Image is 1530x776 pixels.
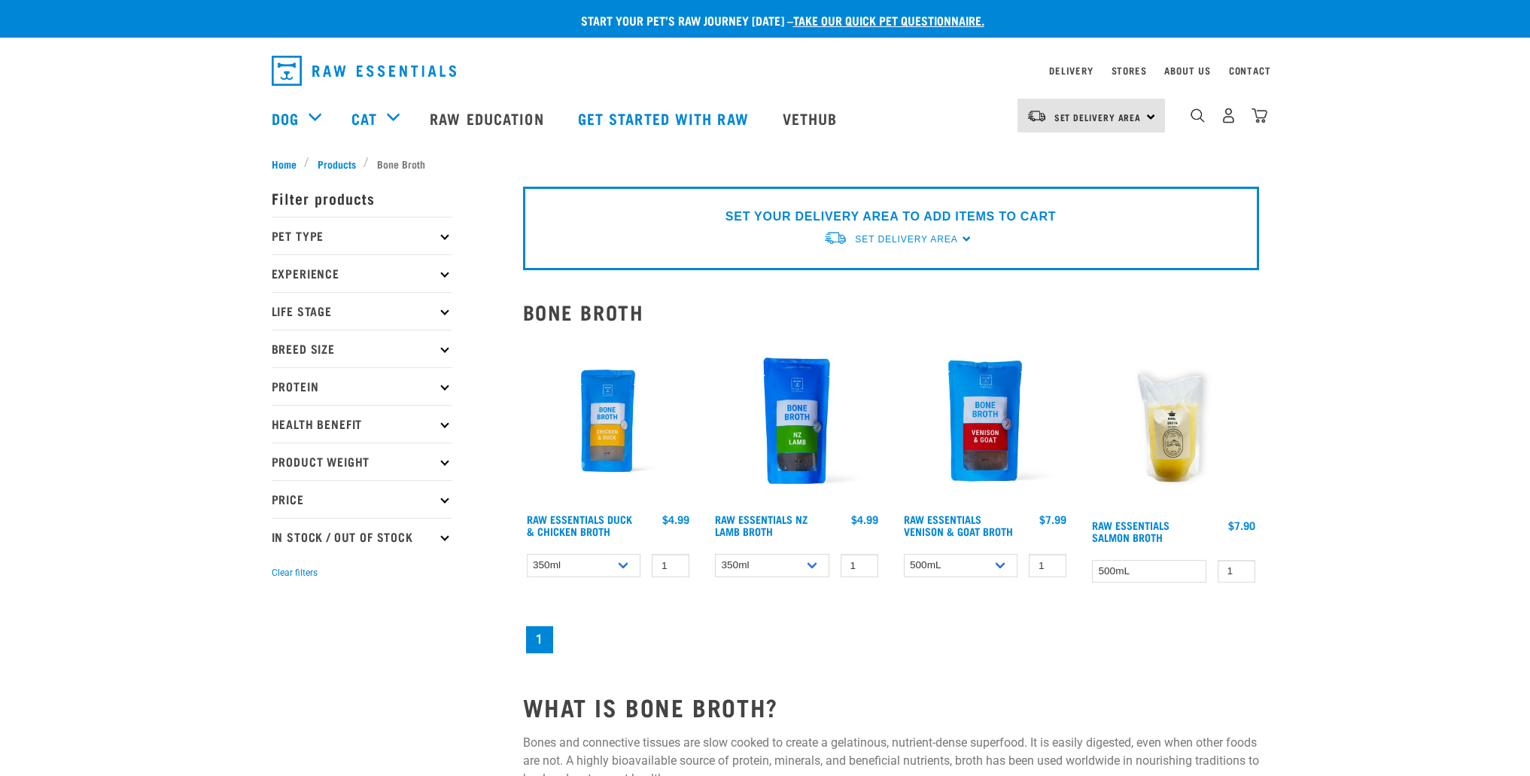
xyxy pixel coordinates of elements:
img: Salmon Broth [1088,336,1259,512]
p: Experience [272,254,452,292]
p: SET YOUR DELIVERY AREA TO ADD ITEMS TO CART [725,208,1056,226]
p: In Stock / Out Of Stock [272,518,452,555]
p: Life Stage [272,292,452,330]
img: van-moving.png [823,230,847,246]
div: $4.99 [662,513,689,525]
img: Raw Essentials Venison Goat Novel Protein Hypoallergenic Bone Broth Cats & Dogs [900,336,1071,507]
p: Pet Type [272,217,452,254]
p: Product Weight [272,443,452,480]
a: Delivery [1049,68,1093,73]
a: Dog [272,107,299,129]
a: Raw Education [415,88,562,148]
a: Home [272,156,305,172]
img: van-moving.png [1027,109,1047,123]
a: Cat [351,107,377,129]
span: Products [318,156,356,172]
img: RE Product Shoot 2023 Nov8793 1 [523,336,694,507]
a: take our quick pet questionnaire. [793,17,984,23]
p: Health Benefit [272,405,452,443]
span: Set Delivery Area [855,234,957,245]
p: Breed Size [272,330,452,367]
span: Home [272,156,297,172]
span: Set Delivery Area [1054,114,1142,120]
a: Contact [1229,68,1271,73]
input: 1 [1218,560,1255,583]
img: home-icon@2x.png [1252,108,1267,123]
p: Filter products [272,179,452,217]
a: Products [309,156,363,172]
nav: pagination [523,623,1259,656]
div: $4.99 [851,513,878,525]
a: Raw Essentials Salmon Broth [1092,522,1170,540]
p: Price [272,480,452,518]
button: Clear filters [272,566,318,580]
div: $7.90 [1228,519,1255,531]
nav: breadcrumbs [272,156,1259,172]
div: $7.99 [1039,513,1066,525]
p: Protein [272,367,452,405]
h2: WHAT IS BONE BROTH? [523,693,1259,720]
h2: Bone Broth [523,300,1259,324]
a: Get started with Raw [563,88,768,148]
input: 1 [841,554,878,577]
a: Raw Essentials Venison & Goat Broth [904,516,1013,534]
input: 1 [652,554,689,577]
img: Raw Essentials New Zealand Lamb Bone Broth For Cats & Dogs [711,336,882,507]
img: user.png [1221,108,1236,123]
a: Raw Essentials NZ Lamb Broth [715,516,808,534]
a: Page 1 [526,626,553,653]
a: Vethub [768,88,856,148]
input: 1 [1029,554,1066,577]
img: Raw Essentials Logo [272,56,456,86]
a: About Us [1164,68,1210,73]
a: Raw Essentials Duck & Chicken Broth [527,516,632,534]
img: home-icon-1@2x.png [1191,108,1205,123]
nav: dropdown navigation [260,50,1271,92]
a: Stores [1112,68,1147,73]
